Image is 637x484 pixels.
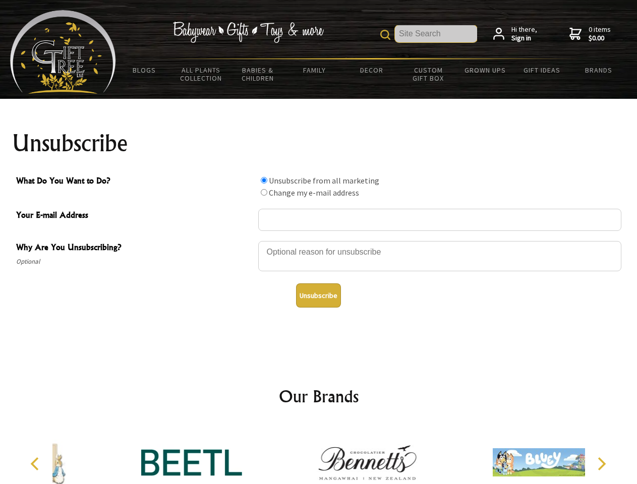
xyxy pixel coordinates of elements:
a: Grown Ups [456,59,513,81]
label: Unsubscribe from all marketing [269,175,379,186]
span: What Do You Want to Do? [16,174,253,189]
a: All Plants Collection [173,59,230,89]
span: Hi there, [511,25,537,43]
a: Brands [570,59,627,81]
h2: Our Brands [20,384,617,408]
a: 0 items$0.00 [569,25,611,43]
input: Your E-mail Address [258,209,621,231]
img: Babywear - Gifts - Toys & more [172,22,324,43]
span: Your E-mail Address [16,209,253,223]
a: Hi there,Sign in [493,25,537,43]
span: Optional [16,256,253,268]
a: Custom Gift Box [400,59,457,89]
input: Site Search [395,25,477,42]
textarea: Why Are You Unsubscribing? [258,241,621,271]
img: product search [380,30,390,40]
span: 0 items [589,25,611,43]
a: Decor [343,59,400,81]
input: What Do You Want to Do? [261,189,267,196]
button: Unsubscribe [296,283,341,308]
h1: Unsubscribe [12,131,625,155]
a: Family [286,59,343,81]
strong: Sign in [511,34,537,43]
button: Previous [25,453,47,475]
a: Gift Ideas [513,59,570,81]
a: BLOGS [116,59,173,81]
strong: $0.00 [589,34,611,43]
a: Babies & Children [229,59,286,89]
input: What Do You Want to Do? [261,177,267,184]
label: Change my e-mail address [269,188,359,198]
span: Why Are You Unsubscribing? [16,241,253,256]
button: Next [590,453,612,475]
img: Babyware - Gifts - Toys and more... [10,10,116,94]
